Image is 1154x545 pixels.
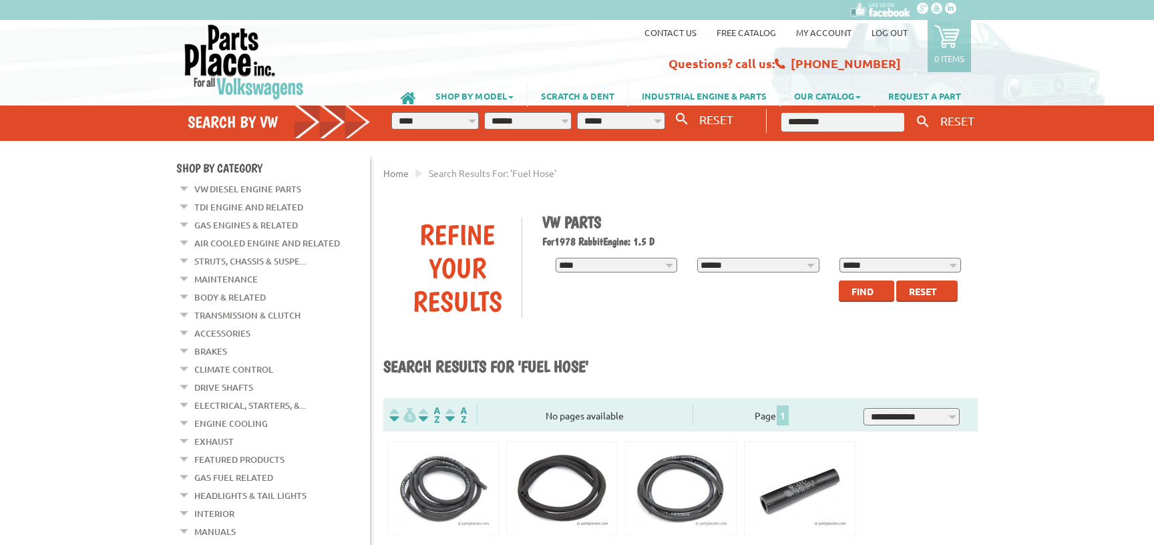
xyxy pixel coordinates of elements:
a: Interior [194,505,234,522]
div: Refine Your Results [393,218,522,318]
a: Gas Engines & Related [194,216,298,234]
a: SHOP BY MODEL [422,84,527,107]
img: Parts Place Inc! [183,23,305,100]
a: SCRATCH & DENT [528,84,628,107]
div: No pages available [477,409,693,423]
h2: 1978 Rabbit [542,235,968,248]
a: Transmission & Clutch [194,307,301,324]
a: Home [383,167,409,179]
span: Engine: 1.5 D [603,235,654,248]
button: RESET [935,111,980,130]
button: RESET [694,110,739,129]
a: Drive Shafts [194,379,253,396]
span: 1 [777,405,789,425]
a: VW Diesel Engine Parts [194,180,301,198]
a: Log out [872,27,908,38]
a: Manuals [194,523,236,540]
a: Free Catalog [717,27,776,38]
span: For [542,235,554,248]
a: My Account [796,27,851,38]
span: Search results for: 'fuel hose' [429,167,556,179]
a: INDUSTRIAL ENGINE & PARTS [628,84,780,107]
button: Keyword Search [913,111,933,133]
a: Exhaust [194,433,234,450]
h1: VW Parts [542,212,968,232]
img: Sort by Headline [416,407,443,423]
h4: Shop By Category [176,161,370,175]
a: Maintenance [194,270,258,288]
img: Sort by Sales Rank [443,407,469,423]
span: RESET [940,114,974,128]
a: Gas Fuel Related [194,469,273,486]
a: Air Cooled Engine and Related [194,234,340,252]
span: Find [851,285,874,297]
img: filterpricelow.svg [389,407,416,423]
a: Climate Control [194,361,273,378]
span: RESET [699,112,733,126]
a: REQUEST A PART [875,84,974,107]
p: 0 items [934,53,964,64]
a: Body & Related [194,289,266,306]
h1: Search results for 'fuel hose' [383,357,978,378]
a: TDI Engine and Related [194,198,303,216]
a: OUR CATALOG [781,84,874,107]
span: Reset [909,285,937,297]
a: 0 items [928,20,971,72]
button: Find [839,281,894,302]
a: Brakes [194,343,227,360]
h4: Search by VW [188,112,371,132]
a: Electrical, Starters, &... [194,397,306,414]
div: Page [693,404,851,425]
a: Struts, Chassis & Suspe... [194,252,306,270]
a: Engine Cooling [194,415,268,432]
a: Headlights & Tail Lights [194,487,307,504]
a: Accessories [194,325,250,342]
a: Featured Products [194,451,284,468]
a: Contact us [644,27,697,38]
button: Search By VW... [670,110,693,129]
button: Reset [896,281,958,302]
